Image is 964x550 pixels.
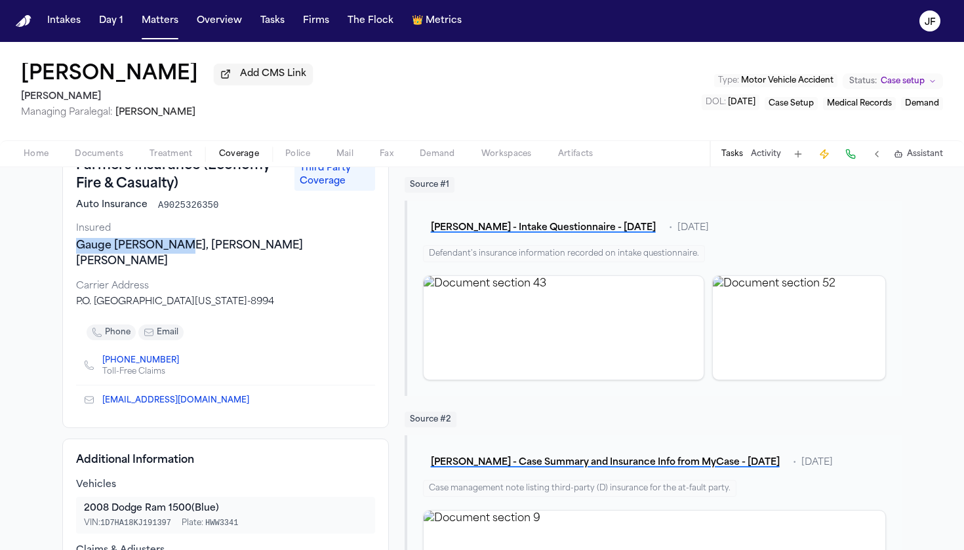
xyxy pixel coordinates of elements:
span: [PERSON_NAME] [115,108,195,117]
div: View document section 52 [712,275,886,380]
span: Add CMS Link [240,68,306,81]
button: Intakes [42,9,86,33]
span: [DATE] [677,222,709,235]
div: Carrier Address [76,280,375,293]
button: Edit DOL: 2025-08-21 [702,94,759,110]
span: [DATE] [801,456,833,469]
span: email [157,327,178,338]
h1: [PERSON_NAME] [21,63,198,87]
span: Fax [380,149,393,159]
span: phone [105,327,131,338]
button: email [138,324,184,340]
span: Source # 2 [405,412,456,427]
span: Documents [75,149,123,159]
span: Auto Insurance [76,199,148,212]
span: Police [285,149,310,159]
button: Tasks [255,9,290,33]
button: crownMetrics [407,9,467,33]
span: DOL : [706,98,726,106]
h2: [PERSON_NAME] [21,89,313,105]
span: Mail [336,149,353,159]
div: P.O. [GEOGRAPHIC_DATA][US_STATE]-8994 [76,296,375,309]
span: Workspaces [481,149,532,159]
div: Toll-Free Claims [102,366,190,377]
span: Medical Records [827,100,892,108]
div: 2008 Dodge Ram 1500 (Blue) [84,502,367,515]
span: Demand [905,100,939,108]
div: Insured [76,222,375,235]
button: Edit Type: Motor Vehicle Accident [714,74,837,87]
span: Artifacts [558,149,593,159]
img: Finch Logo [16,15,31,28]
span: • [669,222,672,235]
span: Coverage [219,149,259,159]
button: Edit matter name [21,63,198,87]
a: [PHONE_NUMBER] [102,355,179,366]
button: Add CMS Link [214,64,313,85]
div: View document section 43 [423,275,704,380]
span: Demand [420,149,455,159]
button: Create Immediate Task [815,145,833,163]
button: Matters [136,9,184,33]
span: [DATE] [728,98,755,106]
button: Change status from Case setup [843,73,943,89]
button: Overview [191,9,247,33]
span: • [793,456,796,469]
span: HWW3341 [205,519,238,528]
button: Make a Call [841,145,860,163]
span: Managing Paralegal: [21,108,113,117]
button: The Flock [342,9,399,33]
div: Defendant's insurance information recorded on intake questionnaire. [423,245,705,262]
a: [EMAIL_ADDRESS][DOMAIN_NAME] [102,395,249,406]
button: [PERSON_NAME] - Case Summary and Insurance Info from MyCase - [DATE] [423,451,788,475]
h4: Additional Information [76,452,375,468]
div: Vehicles [76,479,375,492]
button: Edit service: Case Setup [765,97,818,110]
span: Home [24,149,49,159]
div: Gauge [PERSON_NAME], [PERSON_NAME] [PERSON_NAME] [76,238,375,269]
h3: Farmers Insurance (Economy Fire & Casualty) [76,157,287,193]
button: Add Task [789,145,807,163]
span: VIN: [84,518,171,528]
button: Edit service: Demand [901,97,943,110]
span: A9025326350 [158,199,218,212]
button: Firms [298,9,334,33]
img: Document section 43 [424,276,704,380]
button: Edit service: Medical Records [823,97,896,110]
button: Tasks [721,149,743,159]
span: Status: [849,76,877,87]
span: Third Party Coverage [294,159,375,191]
span: Source # 1 [405,177,454,193]
button: Activity [751,149,781,159]
span: Assistant [907,149,943,159]
span: Case Setup [769,100,814,108]
span: Plate: [182,518,238,528]
span: Case setup [881,76,925,87]
span: Type : [718,77,739,85]
span: Treatment [150,149,193,159]
img: Document section 52 [713,276,885,380]
button: phone [87,324,136,340]
a: Home [16,15,31,28]
button: [PERSON_NAME] - Intake Questionnaire - [DATE] [423,216,664,240]
span: 1D7HA18KJ191397 [100,519,171,528]
button: Day 1 [94,9,129,33]
span: Motor Vehicle Accident [741,77,833,85]
div: Case management note listing third-party (D) insurance for the at-fault party. [423,480,736,497]
button: Assistant [894,149,943,159]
